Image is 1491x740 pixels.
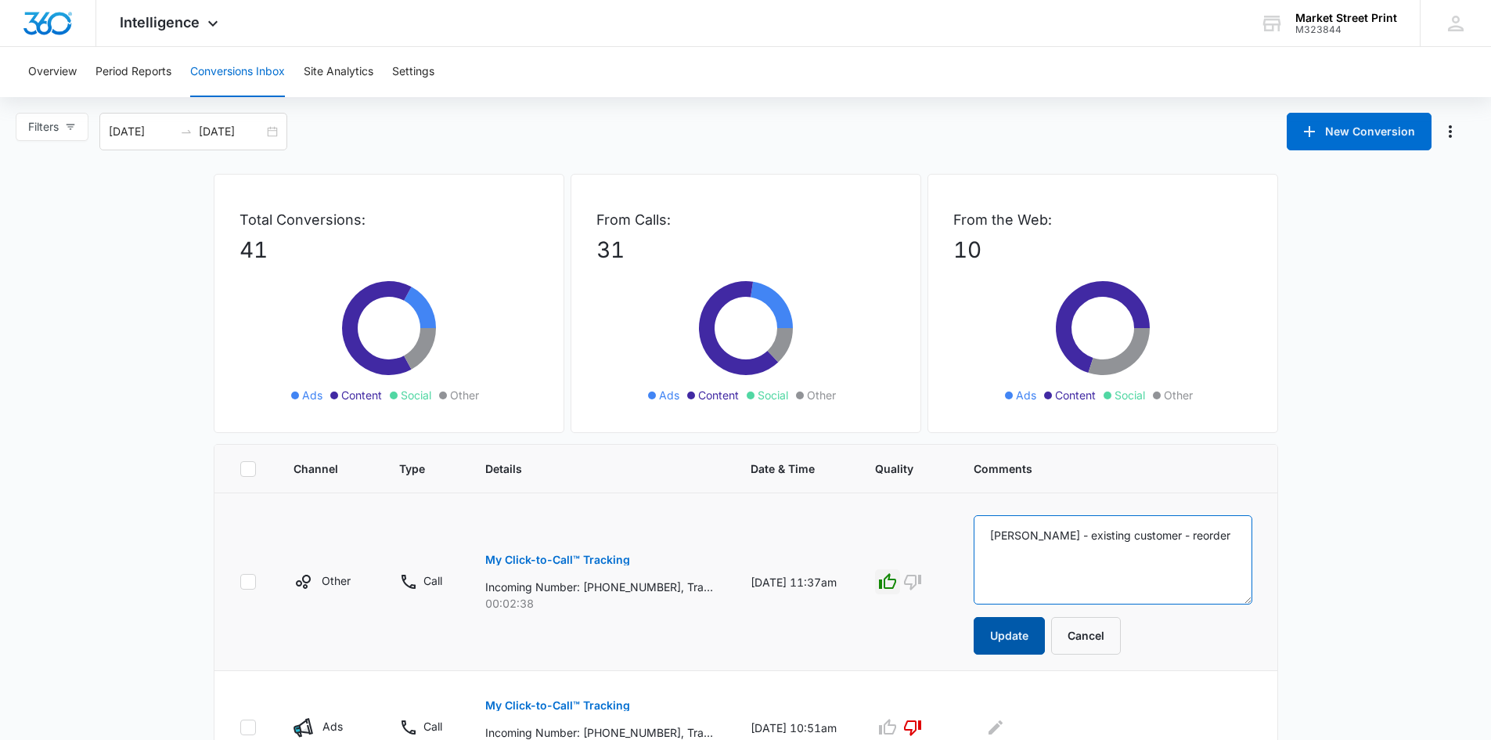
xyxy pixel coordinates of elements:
span: Social [401,387,431,403]
input: Start date [109,123,174,140]
p: 41 [239,233,538,266]
span: Intelligence [120,14,200,31]
span: Type [399,460,425,477]
textarea: [PERSON_NAME] - existing customer - reorder [974,515,1252,605]
p: Ads [322,718,343,735]
button: My Click-to-Call™ Tracking [485,687,630,724]
p: My Click-to-Call™ Tracking [485,700,630,711]
button: Filters [16,113,88,141]
p: Call [423,572,442,589]
div: account id [1295,24,1397,35]
input: End date [199,123,264,140]
span: Content [341,387,382,403]
button: Cancel [1051,617,1121,655]
button: Site Analytics [304,47,373,97]
button: Manage Numbers [1438,119,1463,144]
p: From Calls: [596,209,895,230]
p: Other [322,572,351,589]
p: Total Conversions: [239,209,538,230]
button: My Click-to-Call™ Tracking [485,541,630,579]
span: Quality [875,460,913,477]
button: Edit Comments [983,715,1008,740]
span: swap-right [180,125,193,138]
span: Social [758,387,788,403]
span: Ads [302,387,322,403]
span: Details [485,460,690,477]
p: 00:02:38 [485,595,713,612]
p: My Click-to-Call™ Tracking [485,554,630,565]
span: Other [450,387,479,403]
span: Other [807,387,836,403]
span: Content [1055,387,1096,403]
button: Period Reports [95,47,171,97]
span: Comments [974,460,1229,477]
p: From the Web: [953,209,1252,230]
span: Date & Time [751,460,815,477]
span: Ads [659,387,679,403]
p: 31 [596,233,895,266]
span: Ads [1016,387,1036,403]
span: Social [1115,387,1145,403]
td: [DATE] 11:37am [732,493,856,671]
div: account name [1295,12,1397,24]
button: Conversions Inbox [190,47,285,97]
span: Content [698,387,739,403]
p: Incoming Number: [PHONE_NUMBER], Tracking Number: [PHONE_NUMBER], Ring To: [PHONE_NUMBER], Caller... [485,579,713,595]
button: Update [974,617,1045,655]
span: Filters [28,118,59,135]
button: New Conversion [1287,113,1432,150]
span: Channel [294,460,340,477]
span: to [180,125,193,138]
p: 10 [953,233,1252,266]
button: Settings [392,47,434,97]
button: Overview [28,47,77,97]
p: Call [423,718,442,735]
span: Other [1164,387,1193,403]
